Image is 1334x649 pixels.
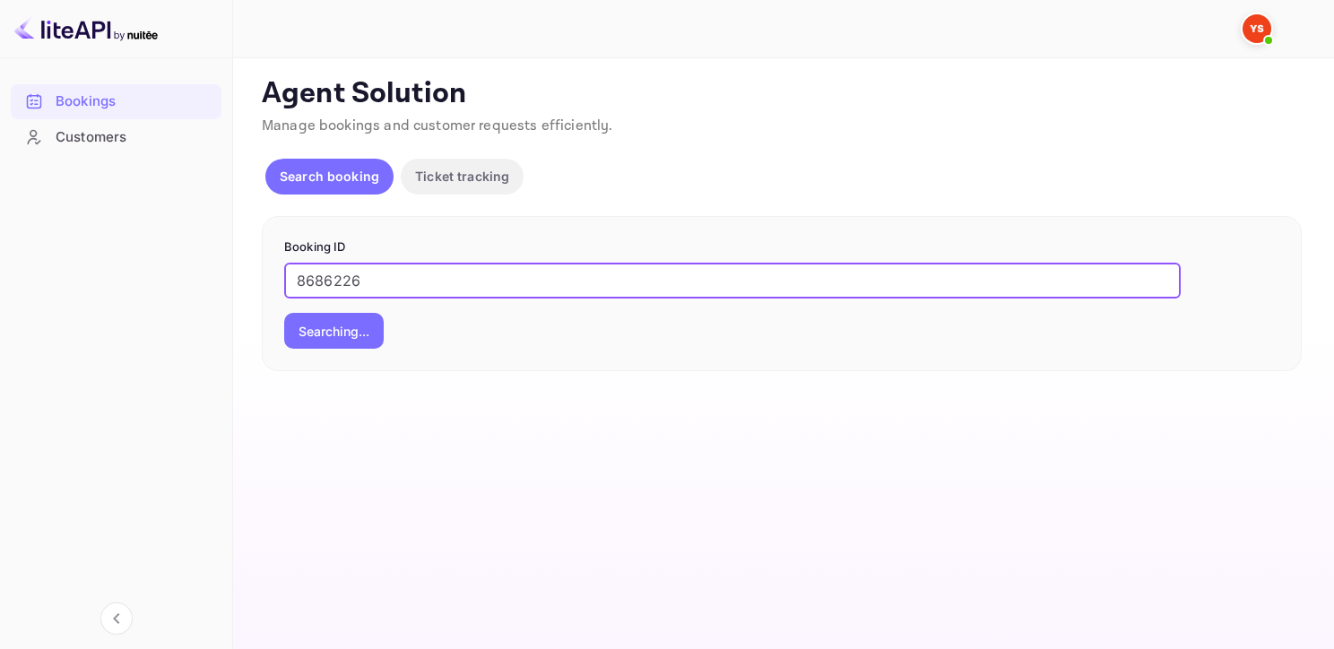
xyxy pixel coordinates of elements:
[56,127,212,148] div: Customers
[262,117,613,135] span: Manage bookings and customer requests efficiently.
[284,263,1181,299] input: Enter Booking ID (e.g., 63782194)
[11,120,221,153] a: Customers
[262,76,1302,112] p: Agent Solution
[280,167,379,186] p: Search booking
[284,238,1279,256] p: Booking ID
[415,167,509,186] p: Ticket tracking
[56,91,212,112] div: Bookings
[100,602,133,635] button: Collapse navigation
[14,14,158,43] img: LiteAPI logo
[11,84,221,117] a: Bookings
[11,120,221,155] div: Customers
[284,313,384,349] button: Searching...
[11,84,221,119] div: Bookings
[1243,14,1271,43] img: Yandex Support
